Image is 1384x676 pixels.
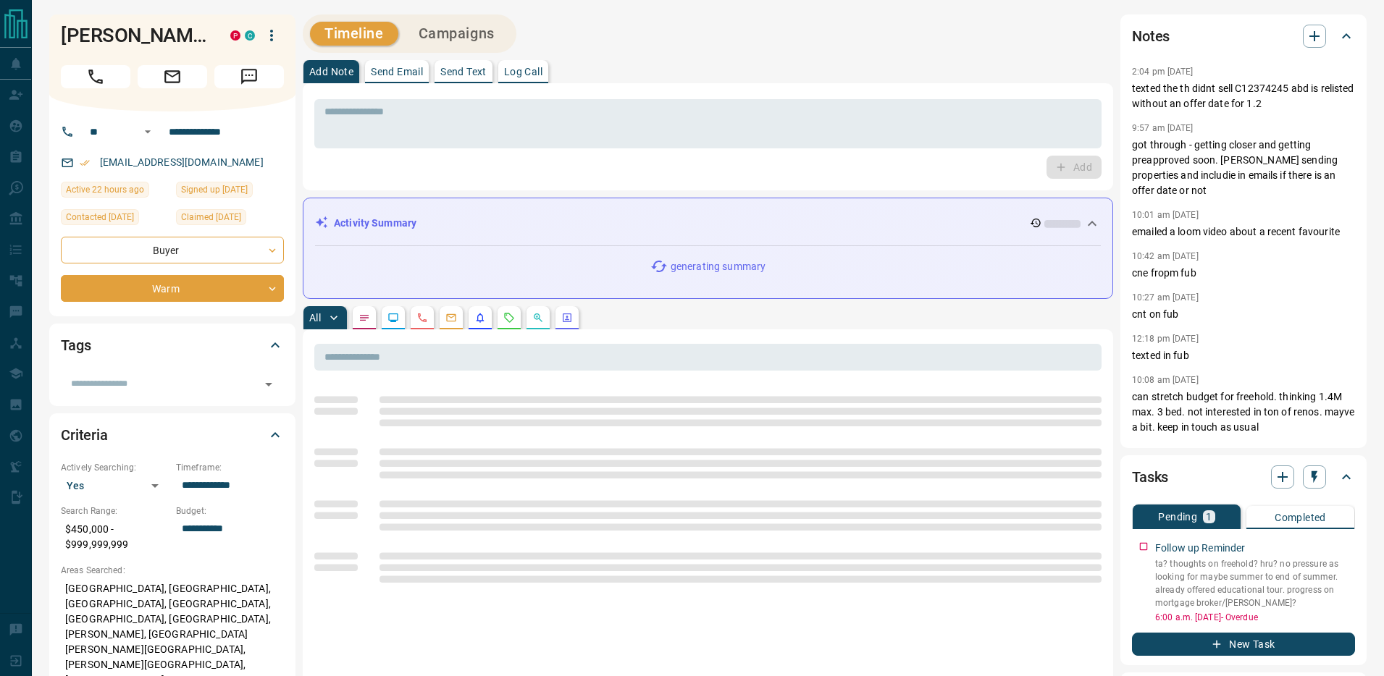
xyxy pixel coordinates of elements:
[176,182,284,202] div: Mon Jun 03 2024
[503,312,515,324] svg: Requests
[1132,67,1194,77] p: 2:04 pm [DATE]
[61,517,169,557] p: $450,000 - $999,999,999
[1132,224,1355,240] p: emailed a loom video about a recent favourite
[176,461,284,474] p: Timeframe:
[61,24,209,47] h1: [PERSON_NAME]
[61,182,169,202] div: Tue Oct 14 2025
[66,182,144,197] span: Active 22 hours ago
[371,67,423,77] p: Send Email
[1155,611,1355,624] p: 6:00 a.m. [DATE] - Overdue
[504,67,542,77] p: Log Call
[1155,541,1245,556] p: Follow up Reminder
[1275,512,1326,523] p: Completed
[1132,375,1199,385] p: 10:08 am [DATE]
[1158,512,1197,522] p: Pending
[445,312,457,324] svg: Emails
[309,67,353,77] p: Add Note
[100,156,264,168] a: [EMAIL_ADDRESS][DOMAIN_NAME]
[61,423,108,447] h2: Criteria
[61,474,169,497] div: Yes
[61,334,91,357] h2: Tags
[139,123,156,140] button: Open
[61,418,284,452] div: Criteria
[1132,465,1168,489] h2: Tasks
[1132,307,1355,322] p: cnt on fub
[80,158,90,168] svg: Email Verified
[310,22,398,46] button: Timeline
[358,312,370,324] svg: Notes
[181,182,248,197] span: Signed up [DATE]
[1132,266,1355,281] p: cne fropm fub
[1155,557,1355,609] p: ta? thoughts on freehold? hru? no pressure as looking for maybe summer to end of summer. already ...
[61,328,284,363] div: Tags
[1132,251,1199,261] p: 10:42 am [DATE]
[1132,25,1170,48] h2: Notes
[176,504,284,517] p: Budget:
[404,22,509,46] button: Campaigns
[181,210,241,224] span: Claimed [DATE]
[1132,334,1199,344] p: 12:18 pm [DATE]
[61,275,284,302] div: Warm
[309,313,321,323] p: All
[61,564,284,577] p: Areas Searched:
[1132,123,1194,133] p: 9:57 am [DATE]
[61,65,130,88] span: Call
[176,209,284,229] div: Thu Jan 09 2025
[230,30,240,41] div: property.ca
[416,312,428,324] svg: Calls
[1132,81,1355,111] p: texted the th didnt sell C12374245 abd is relisted without an offer date for 1.2
[66,210,134,224] span: Contacted [DATE]
[214,65,284,88] span: Message
[1132,633,1355,656] button: New Task
[61,209,169,229] div: Mon Jun 03 2024
[315,210,1101,237] div: Activity Summary
[245,30,255,41] div: condos.ca
[1132,138,1355,198] p: got through - getting closer and getting preapproved soon. [PERSON_NAME] sending properties and i...
[474,312,486,324] svg: Listing Alerts
[671,259,766,274] p: generating summary
[1132,348,1355,363] p: texted in fub
[1132,19,1355,54] div: Notes
[334,216,416,231] p: Activity Summary
[1132,292,1199,303] p: 10:27 am [DATE]
[1132,210,1199,220] p: 10:01 am [DATE]
[61,461,169,474] p: Actively Searching:
[259,374,279,394] button: Open
[1132,460,1355,494] div: Tasks
[532,312,544,324] svg: Opportunities
[61,237,284,263] div: Buyer
[440,67,487,77] p: Send Text
[138,65,207,88] span: Email
[61,504,169,517] p: Search Range:
[1132,389,1355,435] p: can stretch budget for freehold. thinking 1.4M max. 3 bed. not interested in ton of renos. mayve ...
[561,312,573,324] svg: Agent Actions
[387,312,399,324] svg: Lead Browsing Activity
[1206,512,1212,522] p: 1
